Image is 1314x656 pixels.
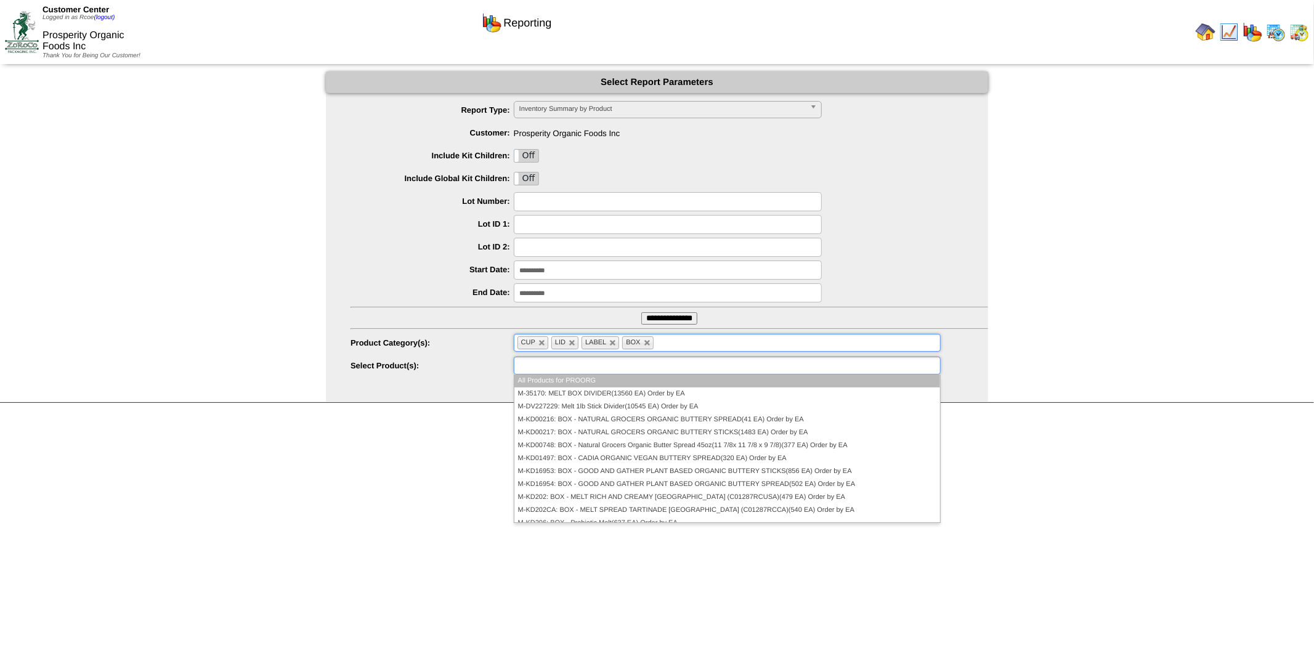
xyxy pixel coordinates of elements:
[1196,22,1215,42] img: home.gif
[514,452,940,465] li: M-KD01497: BOX - CADIA ORGANIC VEGAN BUTTERY SPREAD(320 EA) Order by EA
[514,375,940,387] li: All Products for PROORG
[43,5,109,14] span: Customer Center
[351,174,514,183] label: Include Global Kit Children:
[94,14,115,21] a: (logout)
[351,361,514,370] label: Select Product(s):
[1289,22,1309,42] img: calendarinout.gif
[519,102,805,116] span: Inventory Summary by Product
[351,265,514,274] label: Start Date:
[514,439,940,452] li: M-KD00748: BOX - Natural Grocers Organic Butter Spread 45oz(11 7/8x 11 7/8 x 9 7/8)(377 EA) Order...
[43,52,140,59] span: Thank You for Being Our Customer!
[514,491,940,504] li: M-KD202: BOX - MELT RICH AND CREAMY [GEOGRAPHIC_DATA] (C01287RCUSA)(479 EA) Order by EA
[351,196,514,206] label: Lot Number:
[514,400,940,413] li: M-DV227229: Melt 1lb Stick Divider(10545 EA) Order by EA
[514,426,940,439] li: M-KD00217: BOX - NATURAL GROCERS ORGANIC BUTTERY STICKS(1483 EA) Order by EA
[351,288,514,297] label: End Date:
[326,71,988,93] div: Select Report Parameters
[351,219,514,229] label: Lot ID 1:
[585,339,606,346] span: LABEL
[1219,22,1239,42] img: line_graph.gif
[514,478,940,491] li: M-KD16954: BOX - GOOD AND GATHER PLANT BASED ORGANIC BUTTERY SPREAD(502 EA) Order by EA
[626,339,640,346] span: BOX
[351,242,514,251] label: Lot ID 2:
[351,128,514,137] label: Customer:
[514,504,940,517] li: M-KD202CA: BOX - MELT SPREAD TARTINADE [GEOGRAPHIC_DATA] (C01287RCCA)(540 EA) Order by EA
[514,150,539,162] label: Off
[43,14,115,21] span: Logged in as Rcoe
[482,13,501,33] img: graph.gif
[351,124,988,138] span: Prosperity Organic Foods Inc
[43,30,124,52] span: Prosperity Organic Foods Inc
[514,413,940,426] li: M-KD00216: BOX - NATURAL GROCERS ORGANIC BUTTERY SPREAD(41 EA) Order by EA
[514,172,539,185] label: Off
[555,339,566,346] span: LID
[521,339,535,346] span: CUP
[503,17,551,30] span: Reporting
[514,387,940,400] li: M-35170: MELT BOX DIVIDER(13560 EA) Order by EA
[5,11,39,52] img: ZoRoCo_Logo(Green%26Foil)%20jpg.webp
[514,517,940,530] li: M-KD206: BOX - Probiotic Melt(637 EA) Order by EA
[1243,22,1262,42] img: graph.gif
[514,465,940,478] li: M-KD16953: BOX - GOOD AND GATHER PLANT BASED ORGANIC BUTTERY STICKS(856 EA) Order by EA
[1266,22,1286,42] img: calendarprod.gif
[514,172,540,185] div: OnOff
[351,338,514,347] label: Product Category(s):
[514,149,540,163] div: OnOff
[351,105,514,115] label: Report Type:
[351,151,514,160] label: Include Kit Children:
